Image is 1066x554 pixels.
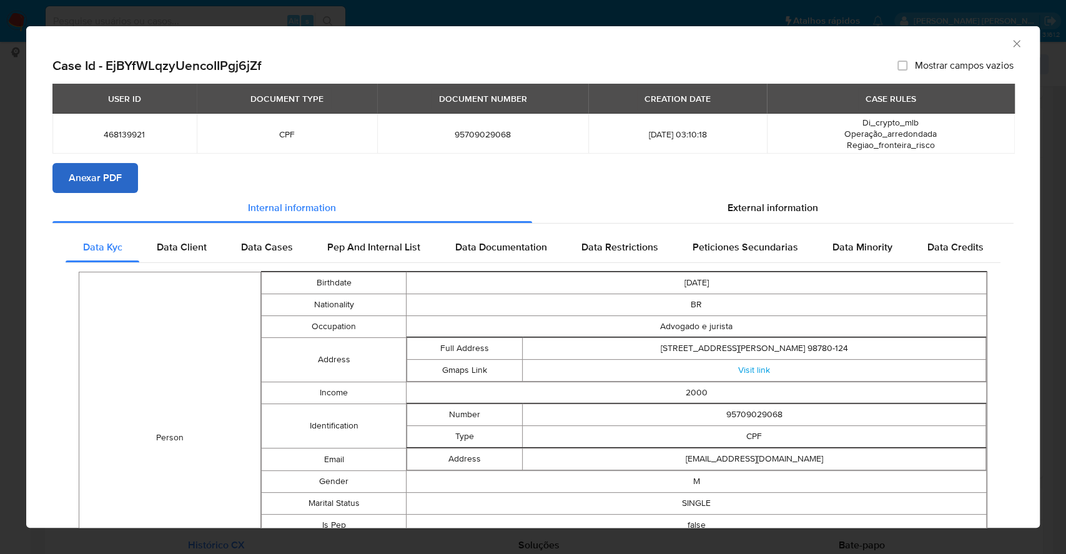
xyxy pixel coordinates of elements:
a: Visit link [738,364,770,376]
div: DOCUMENT TYPE [243,88,331,109]
td: Type [407,426,523,448]
td: BR [407,294,987,316]
div: USER ID [101,88,149,109]
td: Income [261,382,406,404]
td: Address [407,448,523,470]
td: Identification [261,404,406,448]
td: Email [261,448,406,471]
span: Data Minority [832,240,892,254]
td: [DATE] [407,272,987,294]
td: Birthdate [261,272,406,294]
td: [EMAIL_ADDRESS][DOMAIN_NAME] [523,448,986,470]
span: Data Restrictions [581,240,658,254]
div: CASE RULES [858,88,924,109]
span: Mostrar campos vazios [915,59,1014,72]
td: Marital Status [261,493,406,515]
td: [STREET_ADDRESS][PERSON_NAME] 98780-124 [523,338,986,360]
td: Nationality [261,294,406,316]
div: DOCUMENT NUMBER [432,88,535,109]
div: CREATION DATE [637,88,718,109]
span: Data Documentation [455,240,546,254]
td: M [407,471,987,493]
td: Gmaps Link [407,360,523,382]
input: Mostrar campos vazios [897,61,907,71]
td: 2000 [407,382,987,404]
span: Regiao_fronteira_risco [847,139,935,151]
button: Fechar a janela [1010,37,1022,49]
div: Detailed info [52,193,1014,223]
span: External information [728,200,818,215]
h2: Case Id - EjBYfWLqzyUencoIIPgj6jZf [52,57,261,74]
span: [DATE] 03:10:18 [603,129,751,140]
span: Internal information [248,200,336,215]
td: SINGLE [407,493,987,515]
span: Data Kyc [83,240,122,254]
td: Number [407,404,523,426]
span: 95709029068 [392,129,573,140]
td: CPF [523,426,986,448]
td: 95709029068 [523,404,986,426]
td: Is Pep [261,515,406,537]
span: Anexar PDF [69,164,122,192]
div: closure-recommendation-modal [26,26,1040,528]
span: Data Cases [241,240,293,254]
td: Full Address [407,338,523,360]
td: Gender [261,471,406,493]
button: Anexar PDF [52,163,138,193]
span: Operação_arredondada [844,127,937,140]
span: Di_crypto_mlb [862,116,919,129]
td: Address [261,338,406,382]
td: Advogado e jurista [407,316,987,338]
td: Occupation [261,316,406,338]
span: Pep And Internal List [327,240,420,254]
span: Peticiones Secundarias [693,240,798,254]
div: Detailed internal info [66,232,1000,262]
span: 468139921 [67,129,182,140]
span: Data Client [157,240,207,254]
span: CPF [212,129,362,140]
span: Data Credits [927,240,983,254]
td: false [407,515,987,537]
